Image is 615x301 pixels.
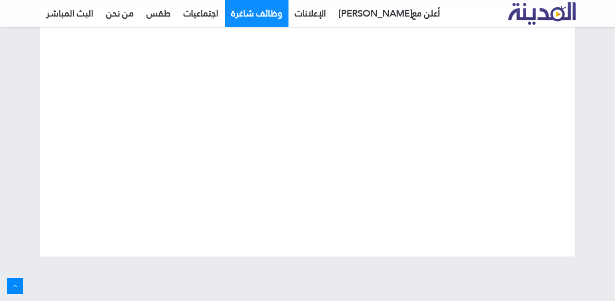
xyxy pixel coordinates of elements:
img: تلفزيون المدينة [508,2,576,25]
a: تلفزيون المدينة [508,3,576,25]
